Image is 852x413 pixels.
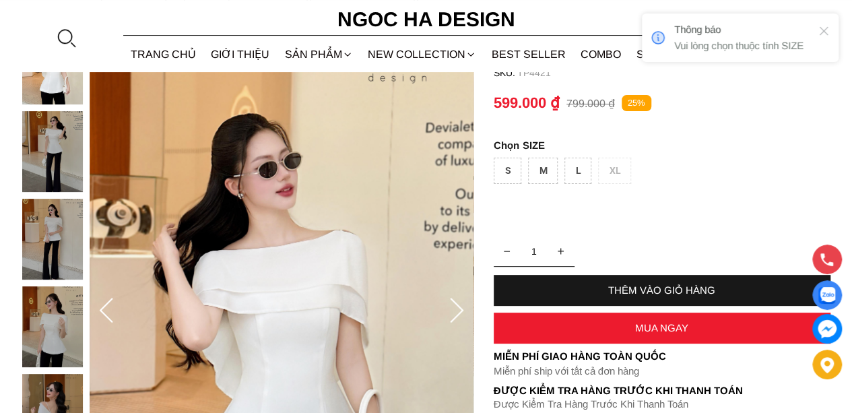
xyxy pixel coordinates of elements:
[674,22,804,38] div: Thông báo
[494,365,639,377] font: Miễn phí ship với tất cả đơn hàng
[812,280,842,310] a: Display image
[812,314,842,344] a: messenger
[566,97,615,110] p: 799.000 ₫
[494,67,517,78] h6: SKU:
[123,36,204,72] a: TRANG CHỦ
[325,3,527,36] a: Ngoc Ha Design
[629,36,673,72] a: SALE
[277,36,361,72] div: SẢN PHẨM
[622,95,651,112] p: 25%
[818,287,835,304] img: Display image
[22,286,83,367] img: Meily Top_ Áo Peplum Mix Choàng Vai Vải Tơ Màu Trắng A1086_mini_3
[494,94,560,112] p: 599.000 ₫
[360,36,484,72] a: NEW COLLECTION
[528,158,558,184] div: M
[494,238,575,265] input: Quantity input
[494,398,830,410] p: Được Kiểm Tra Hàng Trước Khi Thanh Toán
[494,350,666,362] font: Miễn phí giao hàng toàn quốc
[573,36,629,72] a: Combo
[674,38,804,54] div: Vui lòng chọn thuộc tính SIZE
[494,139,830,151] p: SIZE
[203,36,277,72] a: GIỚI THIỆU
[494,385,830,397] p: Được Kiểm Tra Hàng Trước Khi Thanh Toán
[484,36,574,72] a: BEST SELLER
[564,158,591,184] div: L
[22,111,83,192] img: Meily Top_ Áo Peplum Mix Choàng Vai Vải Tơ Màu Trắng A1086_mini_1
[517,67,830,78] p: TP4421
[494,158,521,184] div: S
[22,199,83,280] img: Meily Top_ Áo Peplum Mix Choàng Vai Vải Tơ Màu Trắng A1086_mini_2
[494,322,830,333] div: MUA NGAY
[494,284,830,296] div: THÊM VÀO GIỎ HÀNG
